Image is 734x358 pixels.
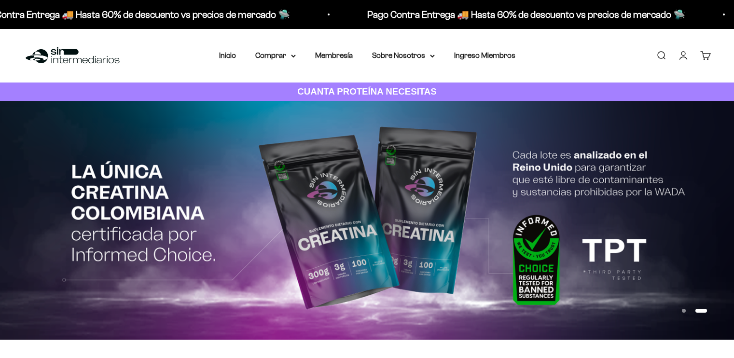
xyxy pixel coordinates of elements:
a: Inicio [219,51,236,59]
a: Membresía [315,51,353,59]
summary: Comprar [255,49,296,62]
p: Pago Contra Entrega 🚚 Hasta 60% de descuento vs precios de mercado 🛸 [210,7,528,22]
strong: CUANTA PROTEÍNA NECESITAS [297,86,437,96]
a: Ingreso Miembros [454,51,515,59]
summary: Sobre Nosotros [372,49,435,62]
